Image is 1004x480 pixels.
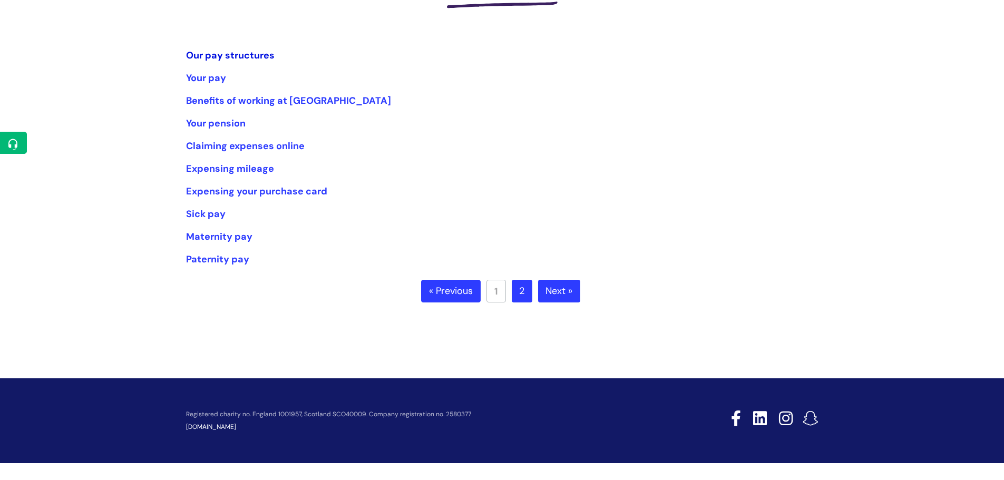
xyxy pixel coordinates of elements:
a: Our pay structures [186,49,275,62]
a: Next » [538,280,580,303]
a: Claiming expenses online [186,140,305,152]
a: 1 [486,280,506,302]
a: Paternity pay [186,253,249,266]
a: Expensing your purchase card [186,185,327,198]
a: « Previous [421,280,481,303]
a: Your pay [186,72,226,84]
a: Expensing mileage [186,162,274,175]
a: Benefits of working at [GEOGRAPHIC_DATA] [186,94,391,107]
a: Sick pay [186,208,226,220]
a: 2 [512,280,532,303]
a: [DOMAIN_NAME] [186,423,236,431]
a: Maternity pay [186,230,252,243]
p: Registered charity no. England 1001957, Scotland SCO40009. Company registration no. 2580377 [186,411,656,418]
a: Your pension [186,117,246,130]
